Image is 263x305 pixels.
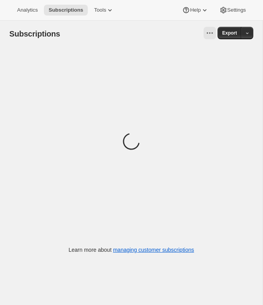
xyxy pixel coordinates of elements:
[44,5,88,16] button: Subscriptions
[113,247,194,253] a: managing customer subscriptions
[12,5,42,16] button: Analytics
[9,30,60,38] span: Subscriptions
[215,5,251,16] button: Settings
[218,27,242,39] button: Export
[222,30,237,36] span: Export
[204,27,216,39] button: Ver acciones para Subscriptions
[89,5,118,16] button: Tools
[227,7,246,13] span: Settings
[190,7,200,13] span: Help
[94,7,106,13] span: Tools
[17,7,38,13] span: Analytics
[69,246,194,254] p: Learn more about
[178,5,213,16] button: Help
[49,7,83,13] span: Subscriptions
